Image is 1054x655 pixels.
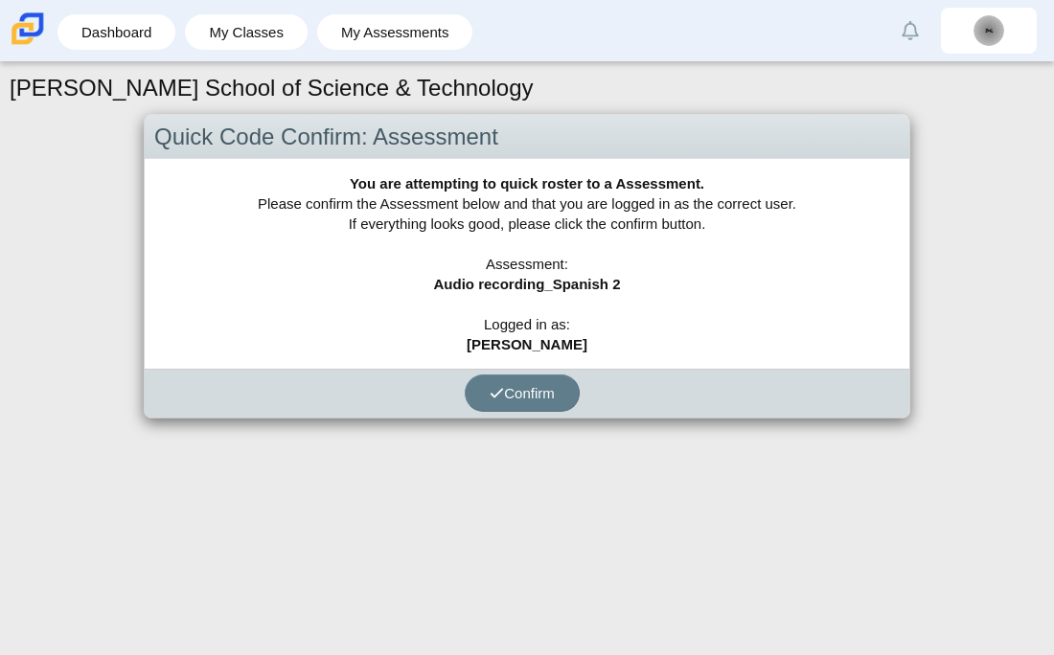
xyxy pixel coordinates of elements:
[350,175,704,192] b: You are attempting to quick roster to a Assessment.
[467,336,587,352] b: [PERSON_NAME]
[8,35,48,52] a: Carmen School of Science & Technology
[465,374,580,412] button: Confirm
[433,276,620,292] b: Audio recording_Spanish 2
[8,9,48,49] img: Carmen School of Science & Technology
[195,14,298,50] a: My Classes
[67,14,166,50] a: Dashboard
[889,10,931,52] a: Alerts
[490,385,555,401] span: Confirm
[10,72,534,104] h1: [PERSON_NAME] School of Science & Technology
[327,14,464,50] a: My Assessments
[941,8,1037,54] a: raquel.veloz.nbbmi2
[974,15,1004,46] img: raquel.veloz.nbbmi2
[145,115,909,160] div: Quick Code Confirm: Assessment
[145,159,909,369] div: Please confirm the Assessment below and that you are logged in as the correct user. If everything...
